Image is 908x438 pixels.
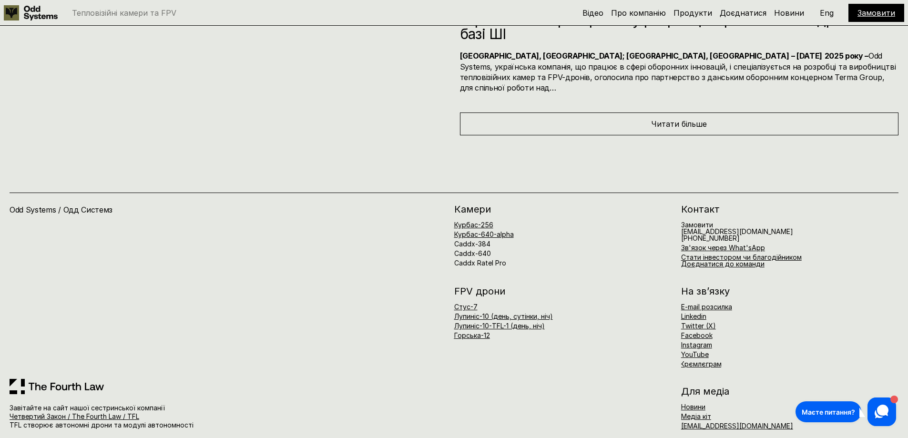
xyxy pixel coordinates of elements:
[820,9,834,17] p: Eng
[454,312,553,320] a: Лупиніс-10 (день, сутінки, ніч)
[681,422,793,430] a: [EMAIL_ADDRESS][DOMAIN_NAME]
[611,8,666,18] a: Про компанію
[681,221,713,229] a: Замовити
[681,222,793,242] h6: [EMAIL_ADDRESS][DOMAIN_NAME]
[454,286,672,296] h2: FPV дрони
[454,331,490,339] a: Горська-12
[681,253,802,261] a: Стати інвестором чи благодійником
[454,249,491,257] a: Caddx-640
[10,412,139,420] a: Четвертий Закон / The Fourth Law / TFL
[681,286,730,296] h2: На зв’язку
[681,412,711,420] a: Медіа кіт
[825,51,868,61] strong: 2025 року –
[454,230,514,238] a: Курбас-640-alpha
[651,119,707,129] span: Читати більше
[454,322,545,330] a: Лупиніс-10-TFL-1 (день, ніч)
[681,387,898,396] h2: Для медіа
[673,8,712,18] a: Продукти
[681,322,716,330] a: Twitter (X)
[72,9,176,17] p: Тепловізійні камери та FPV
[681,244,765,252] a: Зв'язок через What'sApp
[10,404,260,430] p: Завітайте на сайт нашої сестринської компанії TFL створює автономні дрони та модулі автономності
[681,331,713,339] a: Facebook
[681,341,712,349] a: Instagram
[454,303,478,311] a: Стус-7
[460,51,822,61] strong: [GEOGRAPHIC_DATA], [GEOGRAPHIC_DATA]; [GEOGRAPHIC_DATA], [GEOGRAPHIC_DATA] – [DATE]
[454,221,493,229] a: Курбас-256
[582,8,603,18] a: Відео
[774,8,804,18] a: Новини
[454,240,490,248] a: Caddx-384
[681,234,740,242] span: [PHONE_NUMBER]
[10,204,226,215] h4: Odd Systems / Одд Системз
[681,260,765,268] a: Доєднатися до команди
[454,259,506,267] a: Caddx Ratel Pro
[680,360,722,368] a: Крємлєграм
[681,350,709,358] a: YouTube
[460,51,899,93] h4: Odd Systems, українська компанія, що працює в сфері оборонних інновацій, і спеціалізується на роз...
[681,312,706,320] a: Linkedin
[857,8,895,18] a: Замовити
[681,303,732,311] a: E-mail розсилка
[681,204,898,214] h2: Контакт
[454,204,672,214] h2: Камери
[720,8,766,18] a: Доєднатися
[681,403,705,411] a: Новини
[793,395,898,428] iframe: HelpCrunch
